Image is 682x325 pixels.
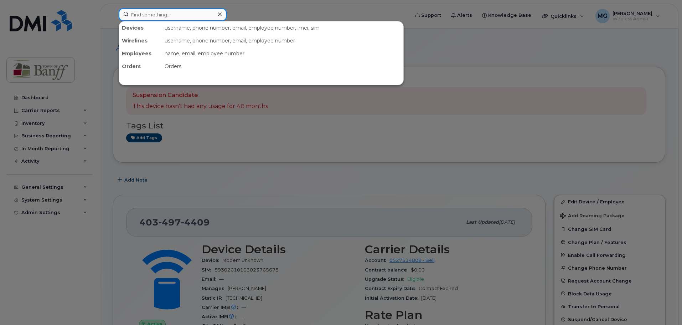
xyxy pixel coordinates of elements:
[119,47,162,60] div: Employees
[119,34,162,47] div: Wirelines
[162,47,403,60] div: name, email, employee number
[162,34,403,47] div: username, phone number, email, employee number
[119,21,162,34] div: Devices
[119,60,162,73] div: Orders
[162,21,403,34] div: username, phone number, email, employee number, imei, sim
[162,60,403,73] div: Orders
